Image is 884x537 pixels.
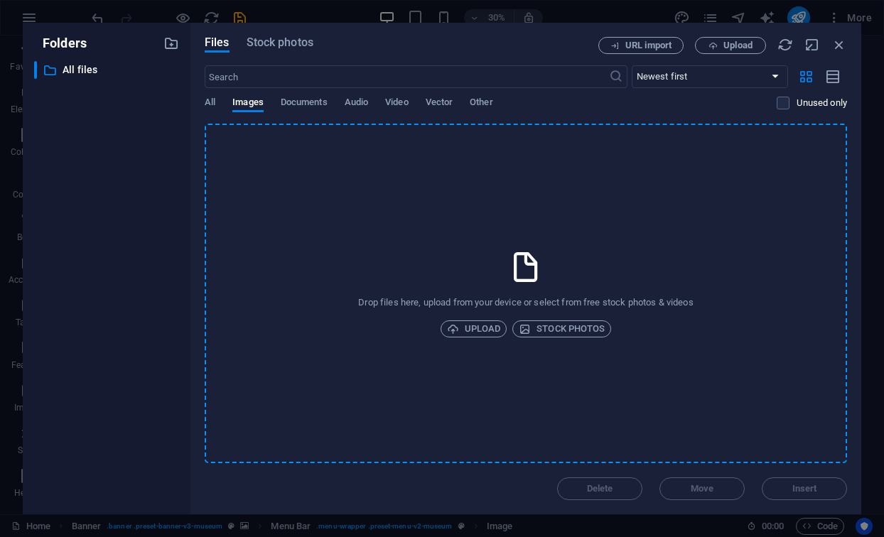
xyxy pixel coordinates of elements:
[281,94,328,114] span: Documents
[777,37,793,53] i: Reload
[695,37,766,54] button: Upload
[34,34,87,53] p: Folders
[247,34,313,51] span: Stock photos
[205,34,230,51] span: Files
[797,97,847,109] p: Displays only files that are not in use on the website. Files added during this session can still...
[625,41,672,50] span: URL import
[205,94,215,114] span: All
[63,62,153,78] p: All files
[447,320,501,337] span: Upload
[232,94,264,114] span: Images
[385,94,408,114] span: Video
[470,94,492,114] span: Other
[358,296,693,309] p: Drop files here, upload from your device or select from free stock photos & videos
[441,320,507,337] button: Upload
[345,94,368,114] span: Audio
[723,41,753,50] span: Upload
[512,320,611,337] button: Stock photos
[163,36,179,51] i: Create new folder
[804,37,820,53] i: Minimize
[519,320,605,337] span: Stock photos
[598,37,684,54] button: URL import
[426,94,453,114] span: Vector
[34,61,37,79] div: ​
[831,37,847,53] i: Close
[205,65,609,88] input: Search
